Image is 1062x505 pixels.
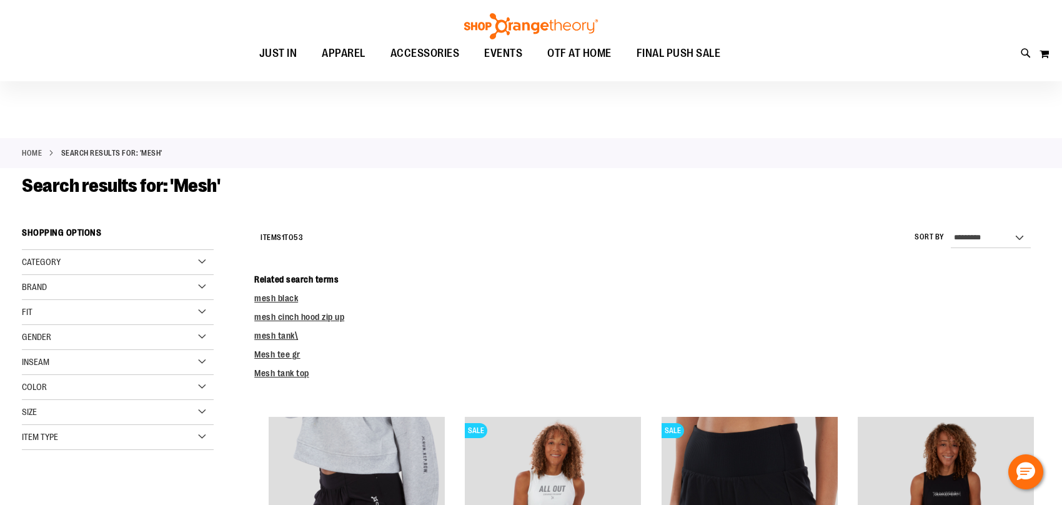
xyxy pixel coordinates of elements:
span: Fit [22,307,32,317]
span: Category [22,257,61,267]
img: Shop Orangetheory [462,13,600,39]
a: mesh cinch hood zip up [254,312,344,322]
a: Mesh tee gr [254,349,300,359]
a: Home [22,147,42,159]
a: mesh tank\ [254,331,298,341]
span: JUST IN [259,39,297,67]
strong: Shopping Options [22,222,214,250]
a: Mesh tank top [254,368,309,378]
span: Search results for: 'Mesh' [22,175,220,196]
a: APPAREL [309,39,378,68]
span: EVENTS [484,39,522,67]
dt: Related search terms [254,273,1040,286]
span: Size [22,407,37,417]
span: Inseam [22,357,49,367]
span: SALE [465,423,487,438]
button: Hello, have a question? Let’s chat. [1008,454,1043,489]
span: Gender [22,332,51,342]
span: Brand [22,282,47,292]
a: OTF AT HOME [535,39,624,68]
span: Color [22,382,47,392]
a: mesh black [254,293,298,303]
span: Item Type [22,432,58,442]
a: JUST IN [247,39,310,68]
span: OTF AT HOME [547,39,612,67]
h2: Items to [261,228,303,247]
span: 53 [294,233,303,242]
span: APPAREL [322,39,365,67]
span: ACCESSORIES [390,39,460,67]
span: 1 [282,233,285,242]
strong: Search results for: 'Mesh' [61,147,162,159]
span: FINAL PUSH SALE [637,39,721,67]
a: EVENTS [472,39,535,68]
a: FINAL PUSH SALE [624,39,733,68]
a: ACCESSORIES [378,39,472,68]
span: SALE [662,423,684,438]
label: Sort By [915,232,945,242]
